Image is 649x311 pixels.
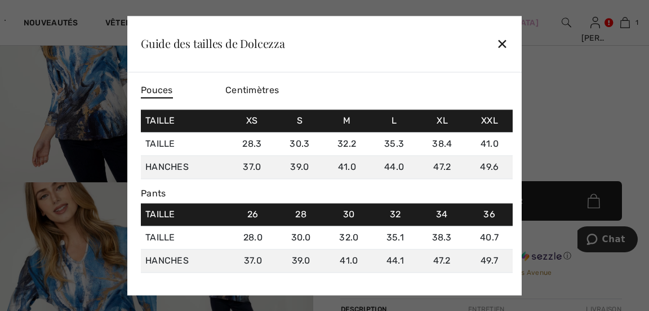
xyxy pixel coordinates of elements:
[466,155,513,178] td: 49.6
[466,203,513,226] td: 36
[325,203,372,226] td: 30
[325,249,372,273] td: 41.0
[141,203,229,226] td: Taille
[370,155,418,178] td: 44.0
[275,132,323,155] td: 30.3
[277,203,325,226] td: 28
[370,132,418,155] td: 35.3
[25,8,48,18] span: Chat
[141,38,285,49] div: Guide des tailles de Dolcezza
[141,132,228,155] td: Taille
[325,226,372,249] td: 32.0
[229,226,277,249] td: 28.0
[418,132,466,155] td: 38.4
[324,155,370,178] td: 41.0
[229,203,277,226] td: 26
[418,155,466,178] td: 47.2
[141,249,229,273] td: Hanches
[141,109,228,133] td: Taille
[466,226,513,249] td: 40.7
[141,188,513,199] div: Pants
[370,109,418,133] td: L
[277,226,325,249] td: 30.0
[225,85,279,95] span: Centimètres
[277,249,325,273] td: 39.0
[275,109,323,133] td: S
[141,155,228,178] td: Hanches
[373,249,417,273] td: 44.1
[417,203,466,226] td: 34
[228,132,275,155] td: 28.3
[324,109,370,133] td: M
[228,109,275,133] td: XS
[275,155,323,178] td: 39.0
[418,109,466,133] td: XL
[141,84,173,98] span: Pouces
[417,249,466,273] td: 47.2
[466,249,513,273] td: 49.7
[141,226,229,249] td: Taille
[417,226,466,249] td: 38.3
[324,132,370,155] td: 32.2
[466,109,513,133] td: XXL
[496,32,508,56] div: ✕
[373,226,417,249] td: 35.1
[373,203,417,226] td: 32
[229,249,277,273] td: 37.0
[466,132,513,155] td: 41.0
[228,155,275,178] td: 37.0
